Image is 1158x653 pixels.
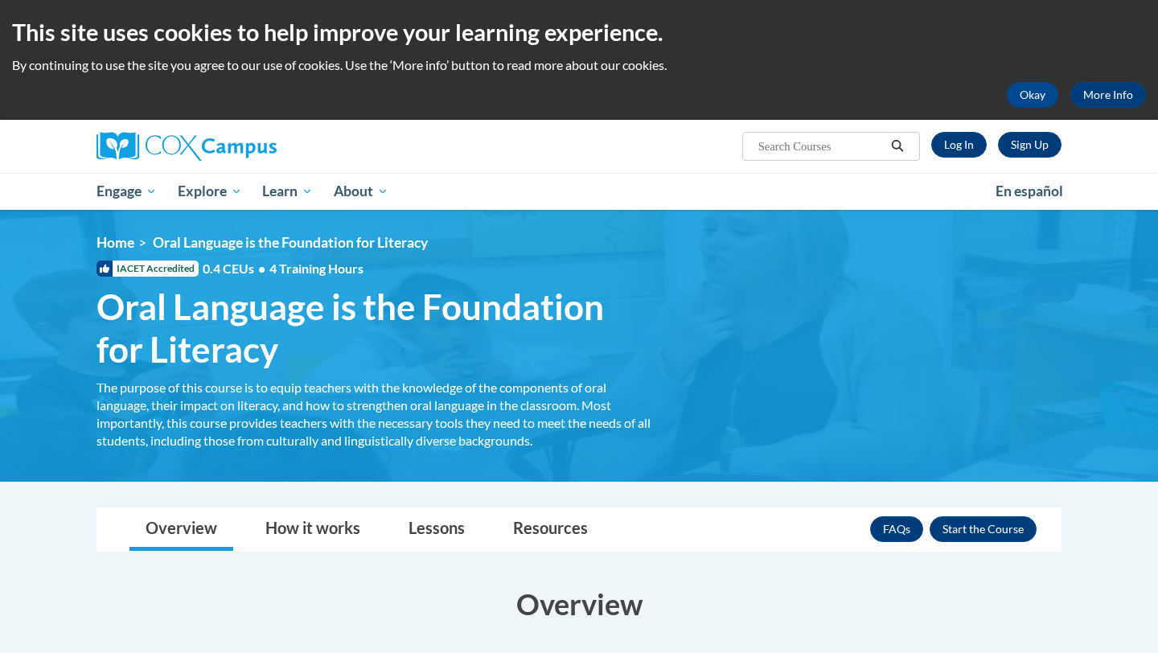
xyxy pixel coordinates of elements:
span: 4 Training Hours [269,261,363,276]
span: • [258,261,265,276]
span: En español [996,183,1063,199]
div: The purpose of this course is to equip teachers with the knowledge of the components of oral lang... [96,379,651,450]
a: Learn [252,173,323,210]
button: Okay [1007,82,1058,108]
input: Search Courses [757,137,885,156]
a: Resources [497,508,604,551]
h2: This site uses cookies to help improve your learning experience. [12,16,1146,48]
span: Learn [262,182,313,201]
button: Enroll [930,516,1037,542]
a: Engage [86,173,167,210]
a: Register [998,132,1061,158]
span: IACET Accredited [96,261,199,277]
a: Log In [931,132,987,158]
a: How it works [249,508,376,551]
span: Oral Language is the Foundation for Literacy [153,234,428,251]
div: Main menu [72,173,1086,210]
a: FAQs [870,516,923,542]
a: More Info [1070,82,1146,108]
span: Engage [96,182,157,201]
img: Cox Campus [96,132,277,161]
a: Explore [167,173,253,210]
span: Oral Language is the Foundation for Literacy [96,285,651,371]
a: About [323,173,399,210]
h3: Overview [96,584,1061,624]
a: En español [985,175,1074,208]
a: Lessons [392,508,481,551]
a: Home [96,234,134,251]
a: Cox Campus [96,132,402,161]
button: Search [885,137,910,156]
span: Explore [178,182,242,201]
span: 0.4 CEUs [203,260,363,277]
p: By continuing to use the site you agree to our use of cookies. Use the ‘More info’ button to read... [12,56,1146,74]
a: Overview [129,508,233,551]
span: About [334,182,388,201]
